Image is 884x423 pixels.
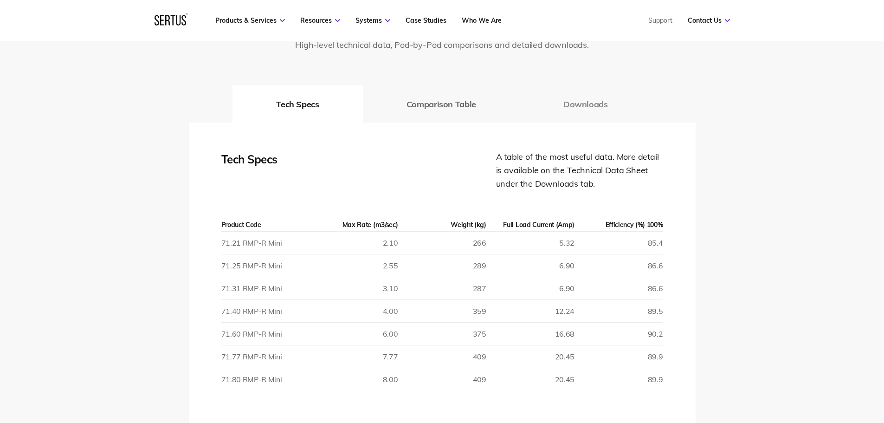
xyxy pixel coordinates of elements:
td: 287 [398,277,486,300]
th: Full Load Current (Amp) [486,218,574,232]
th: Efficiency (%) 100% [574,218,663,232]
th: Max Rate (m3/sec) [310,218,398,232]
td: 90.2 [574,323,663,345]
td: 289 [398,254,486,277]
button: Downloads [520,85,652,123]
td: 5.32 [486,232,574,254]
td: 409 [398,368,486,391]
th: Weight (kg) [398,218,486,232]
td: 71.21 RMP-R Mini [221,232,310,254]
td: 4.00 [310,300,398,323]
td: 375 [398,323,486,345]
td: 89.9 [574,368,663,391]
th: Product Code [221,218,310,232]
td: 6.90 [486,277,574,300]
a: Support [648,16,672,25]
td: 2.10 [310,232,398,254]
td: 71.25 RMP-R Mini [221,254,310,277]
a: Products & Services [215,16,285,25]
td: 86.6 [574,254,663,277]
td: 85.4 [574,232,663,254]
a: Who We Are [462,16,502,25]
p: High-level technical data, Pod-by-Pod comparisons and detailed downloads. [221,39,663,50]
td: 89.5 [574,300,663,323]
td: 7.77 [310,345,398,368]
td: 12.24 [486,300,574,323]
td: 71.80 RMP-R Mini [221,368,310,391]
div: A table of the most useful data. More detail is available on the Technical Data Sheet under the D... [496,150,663,190]
td: 20.45 [486,368,574,391]
td: 71.60 RMP-R Mini [221,323,310,345]
a: Systems [355,16,390,25]
td: 3.10 [310,277,398,300]
div: Tech Specs [221,150,314,190]
a: Contact Us [688,16,730,25]
td: 6.90 [486,254,574,277]
td: 71.40 RMP-R Mini [221,300,310,323]
td: 86.6 [574,277,663,300]
td: 6.00 [310,323,398,345]
td: 359 [398,300,486,323]
td: 89.9 [574,345,663,368]
td: 2.55 [310,254,398,277]
a: Case Studies [406,16,446,25]
td: 71.77 RMP-R Mini [221,345,310,368]
a: Resources [300,16,340,25]
td: 20.45 [486,345,574,368]
td: 71.31 RMP-R Mini [221,277,310,300]
td: 409 [398,345,486,368]
button: Comparison Table [363,85,520,123]
td: 16.68 [486,323,574,345]
td: 8.00 [310,368,398,391]
td: 266 [398,232,486,254]
iframe: Chat Widget [717,315,884,423]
